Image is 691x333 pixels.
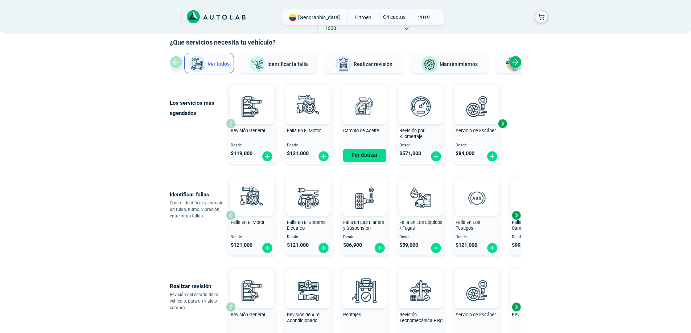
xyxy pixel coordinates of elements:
[511,301,522,312] div: Next slide
[248,56,266,73] img: Identificar la falla
[262,242,273,254] img: fi_plus-circle2.svg
[284,83,333,164] button: Falla En El Motor Desde $121,000
[411,12,437,23] span: 2019
[453,83,502,164] button: Servicio de Escáner Desde $84,000
[349,182,381,214] img: diagnostic_suspension-v3.svg
[405,182,437,214] img: diagnostic_gota-de-sangre-v3.svg
[354,178,375,200] img: AD0BCuuxAAAAAElFTkSuQmCC
[512,220,550,231] span: Falla En La Caja de Cambio
[421,56,438,73] img: Mantenimientos
[456,220,480,231] span: Falla En Los Testigos
[287,235,330,240] span: Desde
[340,175,389,255] button: Falla En Las Llantas y Suspensión Desde $86,900
[207,61,230,67] span: Ver todos
[405,90,437,122] img: revision_por_kilometraje-v3.svg
[399,143,443,148] span: Desde
[466,271,488,292] img: AD0BCuuxAAAAAElFTkSuQmCC
[239,53,317,73] button: Identificar la falla
[287,150,309,157] span: $ 121,000
[318,23,344,34] span: 1600
[399,242,418,248] span: $ 59,000
[374,242,386,254] img: fi_plus-circle2.svg
[503,56,521,73] img: Latonería y Pintura
[343,149,386,162] button: Por Cotizar
[231,150,252,157] span: $ 119,000
[399,150,421,157] span: $ 571,000
[231,235,274,240] span: Desde
[170,38,522,47] h2: ¿Que servicios necesita tu vehículo?
[228,175,277,255] button: Falla En El Motor Desde $121,000
[343,220,384,231] span: Falla En Las Llantas y Suspensión
[354,87,375,108] img: AD0BCuuxAAAAAElFTkSuQmCC
[318,151,329,162] img: fi_plus-circle2.svg
[410,53,489,73] button: Mantenimientos
[287,242,309,248] span: $ 121,000
[512,235,555,240] span: Desde
[335,56,352,73] img: Realizar revisión
[509,56,522,68] div: Next slide
[466,87,488,108] img: AD0BCuuxAAAAAElFTkSuQmCC
[343,312,361,317] span: Peritajes
[287,312,320,324] span: Revisión de Aire Acondicionado
[297,87,319,108] img: AD0BCuuxAAAAAElFTkSuQmCC
[297,271,319,292] img: AD0BCuuxAAAAAElFTkSuQmCC
[287,128,321,133] span: Falla En El Motor
[231,143,274,148] span: Desde
[512,312,551,317] span: Revisión de Batería
[440,61,478,67] span: Mantenimientos
[231,220,264,225] span: Falla En El Motor
[486,242,498,254] img: fi_plus-circle2.svg
[343,128,379,133] span: Cambio de Aceite
[236,274,268,306] img: revision_general-v3.svg
[381,12,407,22] span: C4 CACTUS
[410,87,432,108] img: AD0BCuuxAAAAAElFTkSuQmCC
[340,83,389,164] button: Cambio de Aceite Por Cotizar
[292,90,324,122] img: diagnostic_engine-v3.svg
[430,151,442,162] img: fi_plus-circle2.svg
[456,128,496,133] span: Servicio de Escáner
[298,14,340,21] span: [GEOGRAPHIC_DATA]
[466,178,488,200] img: AD0BCuuxAAAAAElFTkSuQmCC
[430,242,442,254] img: fi_plus-circle2.svg
[287,143,330,148] span: Desde
[350,12,376,23] span: CITROËN
[297,178,319,200] img: AD0BCuuxAAAAAElFTkSuQmCC
[399,235,443,240] span: Desde
[456,150,474,157] span: $ 84,000
[284,175,333,255] button: Falla En El Sistema Eléctrico Desde $121,000
[170,190,226,200] p: Identificar fallas
[461,274,493,306] img: escaner-v3.svg
[343,235,386,240] span: Desde
[349,90,381,122] img: cambio_de_aceite-v3.svg
[461,182,493,214] img: diagnostic_diagnostic_abs-v3.svg
[456,242,477,248] span: $ 121,000
[399,312,443,324] span: Revisión Tecnomecánica + Rg
[410,178,432,200] img: AD0BCuuxAAAAAElFTkSuQmCC
[511,210,522,221] div: Next slide
[512,242,531,248] span: $ 99,000
[170,98,226,118] p: Los servicios más agendados
[267,61,308,67] span: Identificar la falla
[399,220,443,231] span: Falla En Los Liquidos / Fugas
[318,242,329,254] img: fi_plus-circle2.svg
[325,53,403,73] button: Realizar revisión
[456,235,499,240] span: Desde
[262,151,273,162] img: fi_plus-circle2.svg
[228,83,277,164] button: Revisión General Desde $119,000
[399,128,424,140] span: Revisión por Kilometraje
[354,271,375,292] img: AD0BCuuxAAAAAElFTkSuQmCC
[456,312,496,317] span: Servicio de Escáner
[289,14,296,21] img: Flag of COLOMBIA
[354,61,392,67] span: Realizar revisión
[189,55,206,73] img: Ver todos
[231,128,265,133] span: Revisión General
[349,274,381,306] img: peritaje-v3.svg
[241,87,263,108] img: AD0BCuuxAAAAAElFTkSuQmCC
[184,53,234,73] button: Ver todos
[497,118,508,129] div: Next slide
[231,242,252,248] span: $ 121,000
[170,291,226,311] p: Revisión del estado de mi vehículo, para un viaje o compra.
[396,83,445,164] button: Revisión por Kilometraje Desde $571,000
[241,271,263,292] img: AD0BCuuxAAAAAElFTkSuQmCC
[292,182,324,214] img: diagnostic_bombilla-v3.svg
